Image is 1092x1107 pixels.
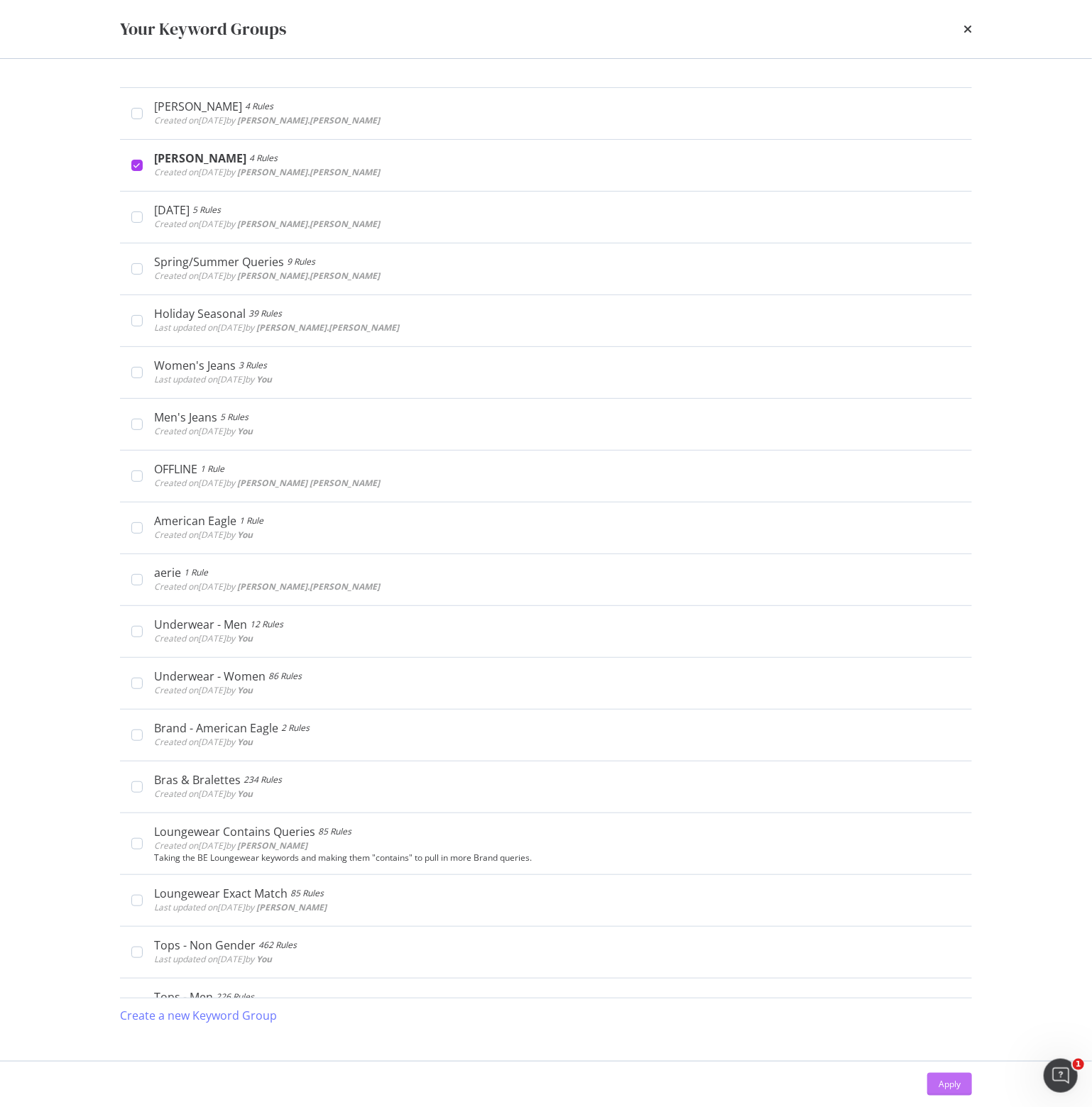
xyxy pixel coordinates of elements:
[237,736,253,748] b: You
[237,529,253,541] b: You
[216,990,254,1004] div: 226 Rules
[281,721,310,735] div: 2 Rules
[154,477,380,489] span: Created on [DATE] by
[250,617,283,632] div: 12 Rules
[154,373,272,385] span: Last updated on [DATE] by
[200,462,224,476] div: 1 Rule
[154,307,246,321] div: Holiday Seasonal
[120,998,277,1032] button: Create a new Keyword Group
[154,886,288,901] div: Loungewear Exact Match
[237,839,307,852] b: [PERSON_NAME]
[237,632,253,644] b: You
[154,721,278,735] div: Brand - American Eagle
[256,953,272,965] b: You
[258,938,297,952] div: 462 Rules
[268,669,302,683] div: 86 Rules
[256,373,272,385] b: You
[237,788,253,800] b: You
[184,566,208,580] div: 1 Rule
[154,632,253,644] span: Created on [DATE] by
[154,669,266,683] div: Underwear - Women
[256,321,399,334] b: [PERSON_NAME].[PERSON_NAME]
[237,218,380,230] b: [PERSON_NAME].[PERSON_NAME]
[154,788,253,800] span: Created on [DATE] by
[154,684,253,696] span: Created on [DATE] by
[239,514,263,528] div: 1 Rule
[154,825,315,839] div: Loungewear Contains Queries
[154,736,253,748] span: Created on [DATE] by
[154,853,961,863] div: Taking the BE Loungewear keywords and making them "contains" to pull in more Brand queries.
[237,270,380,282] b: [PERSON_NAME].[PERSON_NAME]
[237,580,380,593] b: [PERSON_NAME].[PERSON_NAME]
[220,410,249,424] div: 5 Rules
[154,990,213,1004] div: Tops - Men
[154,151,246,165] div: [PERSON_NAME]
[154,425,253,437] span: Created on [DATE] by
[154,99,242,114] div: [PERSON_NAME]
[154,580,380,593] span: Created on [DATE] by
[154,321,399,334] span: Last updated on [DATE] by
[154,566,181,580] div: aerie
[237,166,380,178] b: [PERSON_NAME].[PERSON_NAME]
[927,1073,972,1096] button: Apply
[154,270,380,282] span: Created on [DATE] by
[154,218,380,230] span: Created on [DATE] by
[239,358,267,373] div: 3 Rules
[963,17,972,41] div: times
[154,529,253,541] span: Created on [DATE] by
[154,462,197,476] div: OFFLINE
[237,114,380,126] b: [PERSON_NAME].[PERSON_NAME]
[192,203,221,217] div: 5 Rules
[939,1078,961,1090] div: Apply
[1073,1059,1084,1070] span: 1
[154,617,247,632] div: Underwear - Men
[154,938,256,952] div: Tops - Non Gender
[237,425,253,437] b: You
[287,255,315,269] div: 9 Rules
[120,17,286,41] div: Your Keyword Groups
[249,307,282,321] div: 39 Rules
[154,514,236,528] div: American Eagle
[120,1008,277,1024] div: Create a new Keyword Group
[244,773,282,787] div: 234 Rules
[318,825,351,839] div: 85 Rules
[1044,1059,1078,1093] iframe: Intercom live chat
[154,839,307,852] span: Created on [DATE] by
[237,684,253,696] b: You
[154,114,380,126] span: Created on [DATE] by
[249,151,278,165] div: 4 Rules
[154,358,236,373] div: Women's Jeans
[256,901,327,913] b: [PERSON_NAME]
[154,166,380,178] span: Created on [DATE] by
[237,477,380,489] b: [PERSON_NAME] [PERSON_NAME]
[290,886,324,901] div: 85 Rules
[154,410,217,424] div: Men's Jeans
[154,953,272,965] span: Last updated on [DATE] by
[245,99,273,114] div: 4 Rules
[154,773,241,787] div: Bras & Bralettes
[154,203,190,217] div: [DATE]
[154,255,284,269] div: Spring/Summer Queries
[154,901,327,913] span: Last updated on [DATE] by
